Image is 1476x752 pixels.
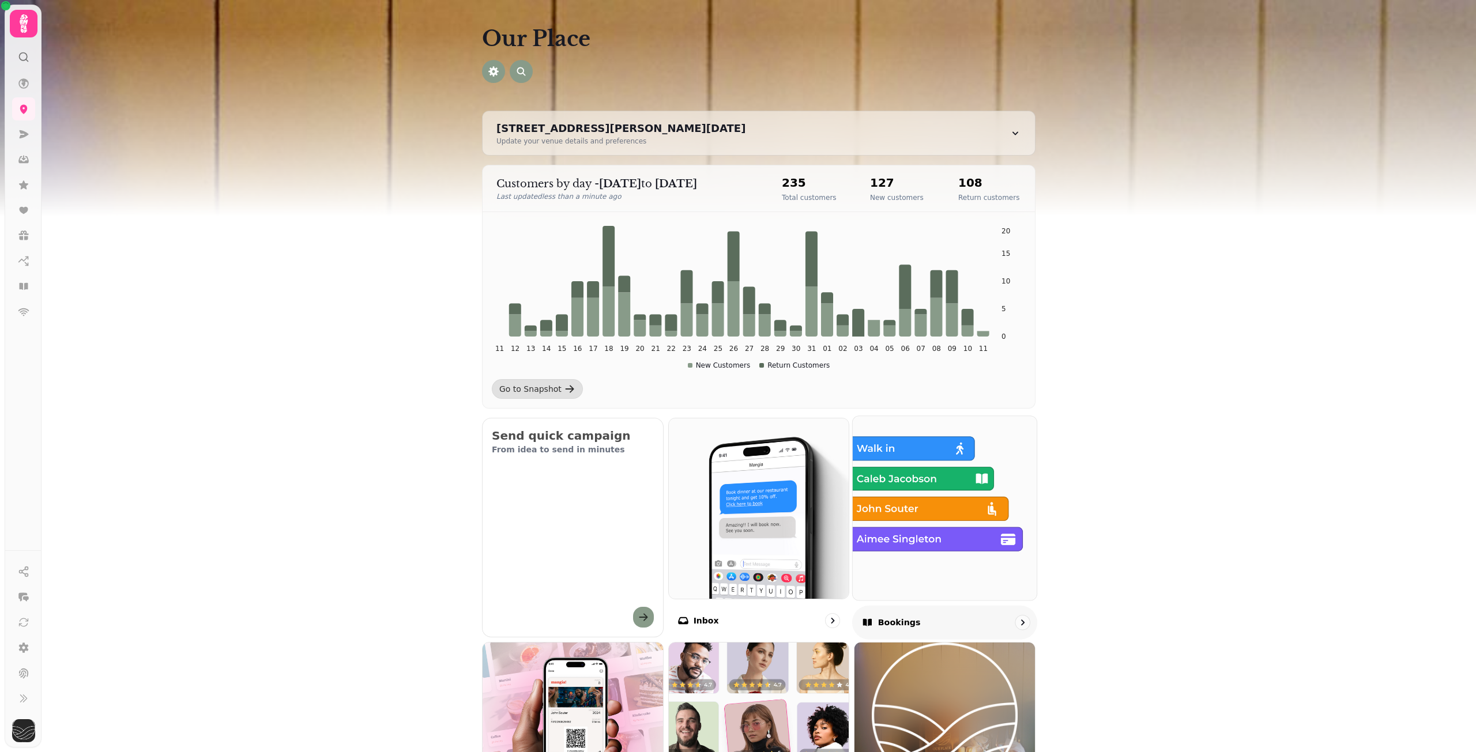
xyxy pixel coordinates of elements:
[558,345,566,353] tspan: 15
[12,719,35,742] img: User avatar
[1001,250,1010,258] tspan: 15
[958,175,1019,191] h2: 108
[10,719,37,742] button: User avatar
[932,345,941,353] tspan: 08
[917,345,925,353] tspan: 07
[495,345,504,353] tspan: 11
[844,407,1046,609] img: Bookings
[760,345,769,353] tspan: 28
[782,175,837,191] h2: 235
[745,345,754,353] tspan: 27
[807,345,816,353] tspan: 31
[683,345,691,353] tspan: 23
[1001,305,1006,313] tspan: 5
[958,193,1019,202] p: Return customers
[669,418,849,599] img: Inbox
[694,615,719,626] p: Inbox
[792,345,800,353] tspan: 30
[620,345,628,353] tspan: 19
[729,345,738,353] tspan: 26
[1001,227,1010,235] tspan: 20
[492,379,583,399] a: Go to Snapshot
[635,345,644,353] tspan: 20
[688,361,751,370] div: New Customers
[827,615,838,626] svg: go to
[652,345,660,353] tspan: 21
[482,418,664,637] button: Send quick campaignFrom idea to send in minutes
[885,345,894,353] tspan: 05
[492,428,654,444] h2: Send quick campaign
[776,345,785,353] tspan: 29
[1016,617,1028,628] svg: go to
[1001,332,1006,341] tspan: 0
[589,345,597,353] tspan: 17
[667,345,676,353] tspan: 22
[492,444,654,455] p: From idea to send in minutes
[963,345,972,353] tspan: 10
[869,345,878,353] tspan: 04
[496,192,759,201] p: Last updated less than a minute ago
[604,345,613,353] tspan: 18
[714,345,722,353] tspan: 25
[499,383,562,395] div: Go to Snapshot
[870,193,924,202] p: New customers
[496,176,759,192] p: Customers by day - to
[979,345,988,353] tspan: 11
[870,175,924,191] h2: 127
[573,345,582,353] tspan: 16
[668,418,850,637] a: InboxInbox
[542,345,551,353] tspan: 14
[852,415,1037,639] a: BookingsBookings
[782,193,837,202] p: Total customers
[901,345,910,353] tspan: 06
[823,345,831,353] tspan: 01
[526,345,535,353] tspan: 13
[496,137,745,146] div: Update your venue details and preferences
[854,345,863,353] tspan: 03
[511,345,519,353] tspan: 12
[878,617,921,628] p: Bookings
[496,120,745,137] div: [STREET_ADDRESS][PERSON_NAME][DATE]
[655,177,697,190] strong: [DATE]
[759,361,830,370] div: Return Customers
[838,345,847,353] tspan: 02
[1001,277,1010,285] tspan: 10
[599,177,641,190] strong: [DATE]
[948,345,957,353] tspan: 09
[698,345,707,353] tspan: 24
